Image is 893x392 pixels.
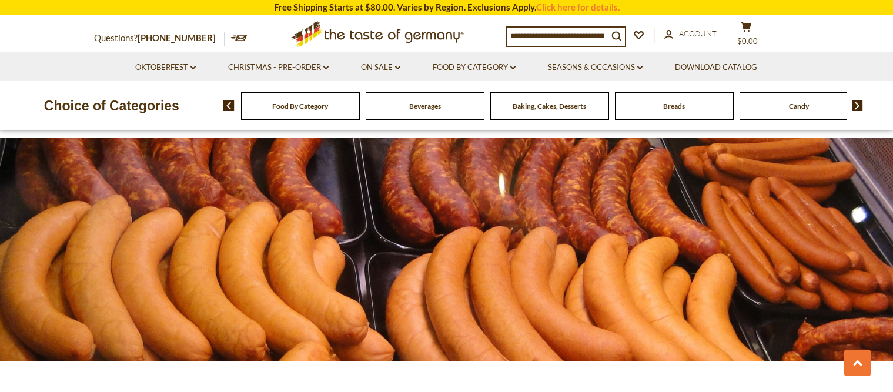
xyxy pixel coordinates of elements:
[135,61,196,74] a: Oktoberfest
[737,36,758,46] span: $0.00
[789,102,809,110] a: Candy
[228,61,329,74] a: Christmas - PRE-ORDER
[663,102,685,110] a: Breads
[513,102,586,110] a: Baking, Cakes, Desserts
[664,28,717,41] a: Account
[679,29,717,38] span: Account
[138,32,216,43] a: [PHONE_NUMBER]
[548,61,643,74] a: Seasons & Occasions
[729,21,764,51] button: $0.00
[852,100,863,111] img: next arrow
[409,102,441,110] a: Beverages
[433,61,516,74] a: Food By Category
[536,2,620,12] a: Click here for details.
[272,102,328,110] a: Food By Category
[361,61,400,74] a: On Sale
[675,61,757,74] a: Download Catalog
[223,100,235,111] img: previous arrow
[94,31,225,46] p: Questions?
